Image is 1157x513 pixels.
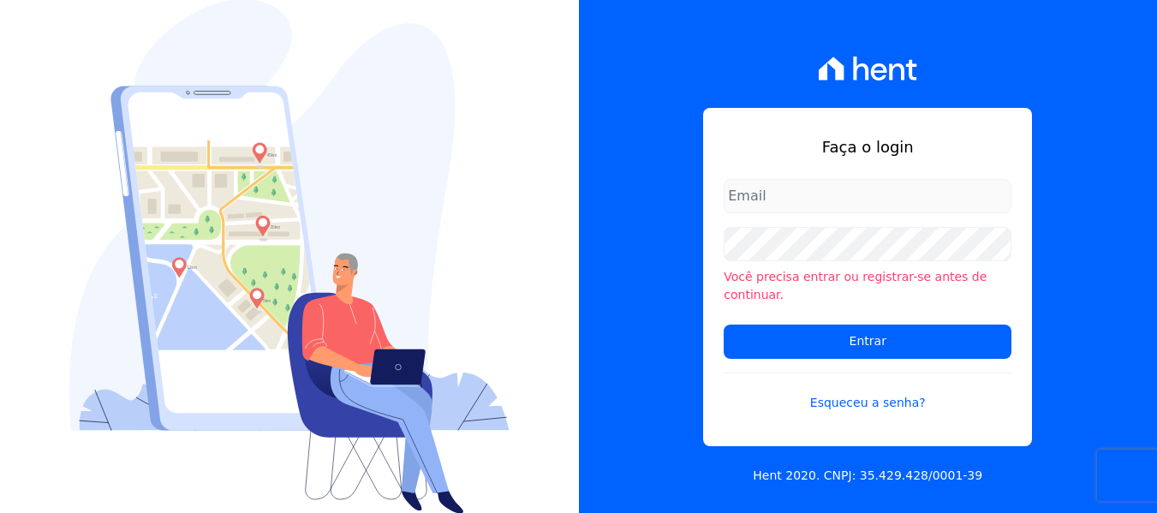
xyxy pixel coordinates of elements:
li: Você precisa entrar ou registrar-se antes de continuar. [724,268,1011,304]
input: Entrar [724,325,1011,359]
a: Esqueceu a senha? [724,373,1011,412]
h1: Faça o login [724,135,1011,158]
input: Email [724,179,1011,213]
p: Hent 2020. CNPJ: 35.429.428/0001-39 [753,467,982,485]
